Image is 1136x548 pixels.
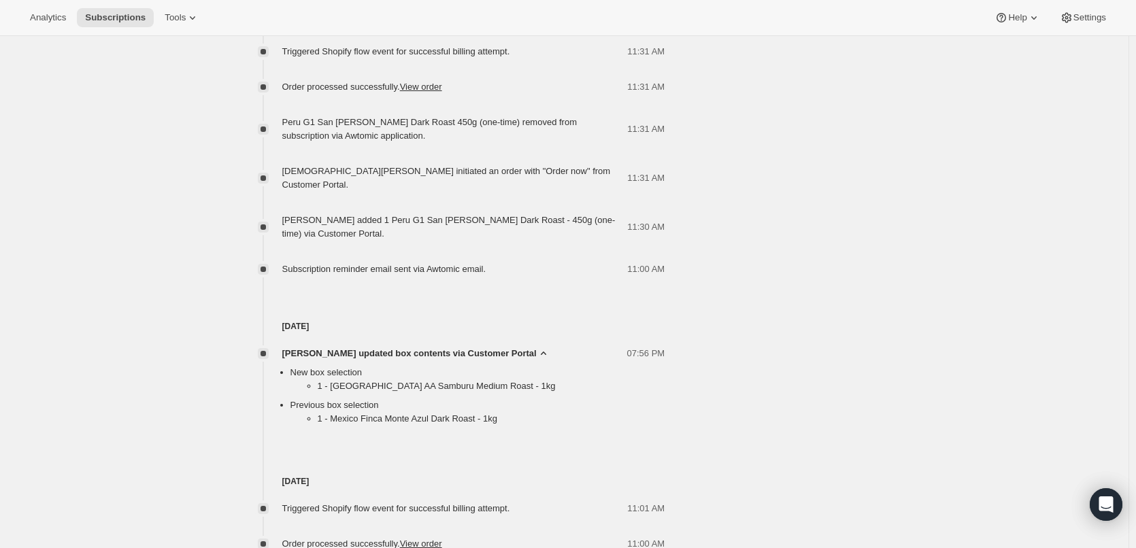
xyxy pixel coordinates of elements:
[290,398,665,431] li: Previous box selection
[282,347,550,360] button: [PERSON_NAME] updated box contents via Customer Portal
[282,215,616,239] span: [PERSON_NAME] added 1 Peru G1 San [PERSON_NAME] Dark Roast - 450g (one-time) via Customer Portal.
[241,475,665,488] h4: [DATE]
[318,412,665,426] li: 1 - Mexico Finca Monte Azul Dark Roast - 1kg
[85,12,146,23] span: Subscriptions
[22,8,74,27] button: Analytics
[627,347,665,360] span: 07:56 PM
[627,262,665,276] span: 11:00 AM
[30,12,66,23] span: Analytics
[282,117,578,141] span: Peru G1 San [PERSON_NAME] Dark Roast 450g (one-time) removed from subscription via Awtomic applic...
[627,220,665,234] span: 11:30 AM
[241,320,665,333] h4: [DATE]
[1008,12,1026,23] span: Help
[627,80,665,94] span: 11:31 AM
[282,46,510,56] span: Triggered Shopify flow event for successful billing attempt.
[1090,488,1122,521] div: Open Intercom Messenger
[282,347,537,360] span: [PERSON_NAME] updated box contents via Customer Portal
[156,8,207,27] button: Tools
[77,8,154,27] button: Subscriptions
[400,82,442,92] a: View order
[290,366,665,398] li: New box selection
[318,379,665,393] li: 1 - [GEOGRAPHIC_DATA] AA Samburu Medium Roast - 1kg
[627,45,665,58] span: 11:31 AM
[986,8,1048,27] button: Help
[282,82,442,92] span: Order processed successfully.
[282,166,611,190] span: [DEMOGRAPHIC_DATA][PERSON_NAME] initiated an order with "Order now" from Customer Portal.
[165,12,186,23] span: Tools
[627,171,665,185] span: 11:31 AM
[627,122,665,136] span: 11:31 AM
[1073,12,1106,23] span: Settings
[1052,8,1114,27] button: Settings
[627,502,665,515] span: 11:01 AM
[282,503,510,513] span: Triggered Shopify flow event for successful billing attempt.
[282,264,486,274] span: Subscription reminder email sent via Awtomic email.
